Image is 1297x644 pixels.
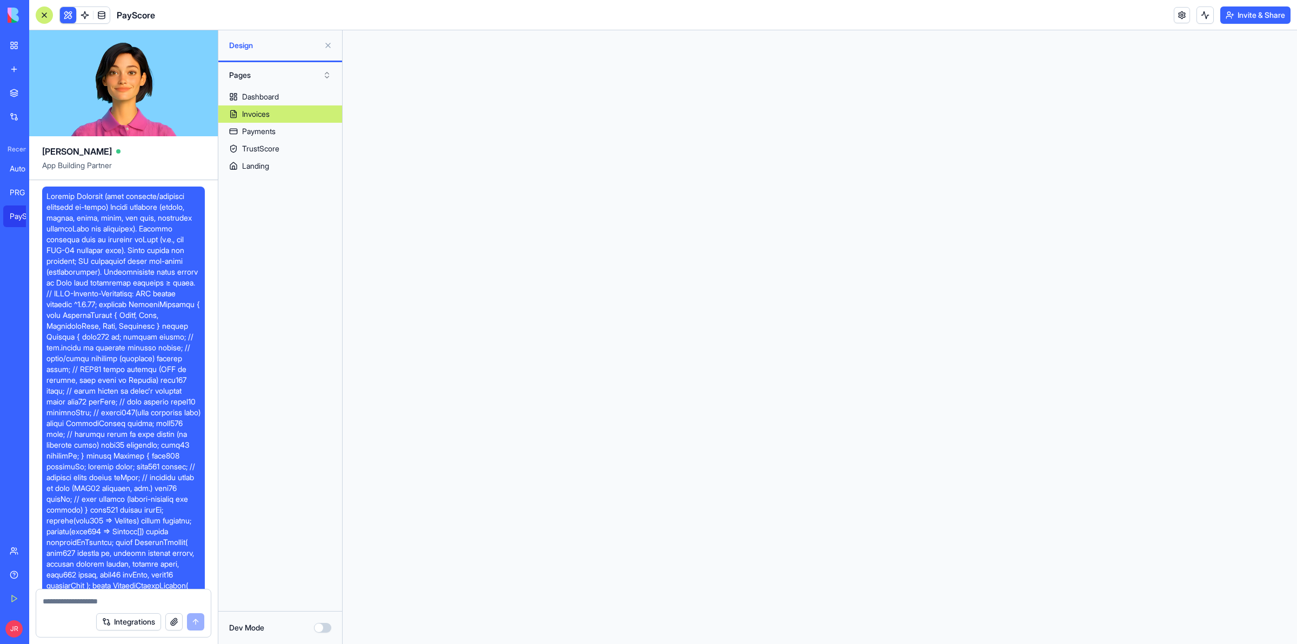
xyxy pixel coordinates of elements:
span: App Building Partner [42,160,205,180]
a: Dashboard [218,88,342,105]
div: TrustScore [242,143,279,154]
span: [PERSON_NAME] [42,145,112,158]
button: Invite & Share [1220,6,1291,24]
a: Automation Fuel - Usage & Billing [3,158,46,180]
a: TrustScore [218,140,342,157]
a: Invoices [218,105,342,123]
a: Payments [218,123,342,140]
div: Invoices [242,109,270,119]
span: Design [229,40,319,51]
button: Pages [224,67,337,84]
span: PayScore [117,9,155,22]
label: Dev Mode [229,622,264,633]
div: PRG Educational Substitute Management [10,187,40,198]
span: Recent [3,145,26,154]
div: PayScore [10,211,40,222]
div: Dashboard [242,91,279,102]
a: PayScore [3,205,46,227]
div: Automation Fuel - Usage & Billing [10,163,40,174]
a: Landing [218,157,342,175]
img: logo [8,8,75,23]
span: JR [5,620,23,638]
button: Integrations [96,613,161,630]
div: Landing [242,161,269,171]
div: Payments [242,126,276,137]
a: PRG Educational Substitute Management [3,182,46,203]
